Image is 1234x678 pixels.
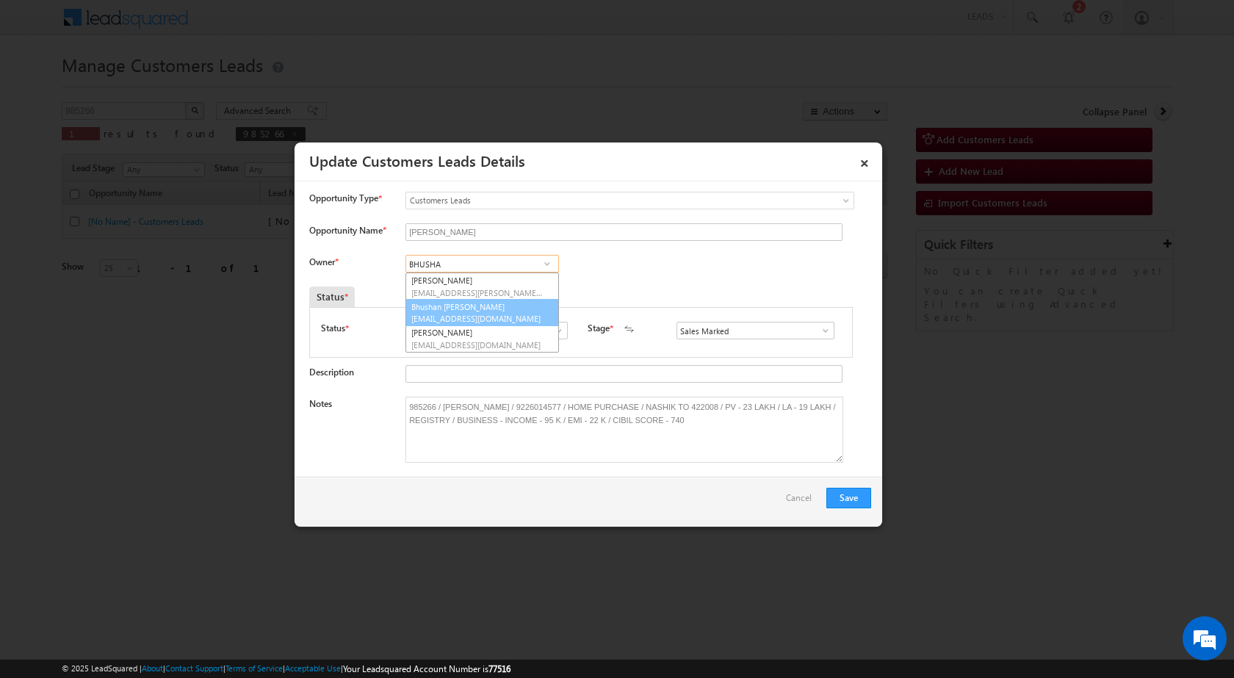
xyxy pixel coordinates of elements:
[309,225,386,236] label: Opportunity Name
[812,323,831,338] a: Show All Items
[62,662,510,676] span: © 2025 LeadSquared | | | | |
[588,322,610,335] label: Stage
[852,148,877,173] a: ×
[76,77,247,96] div: Chat with us now
[405,255,559,273] input: Type to Search
[343,663,510,674] span: Your Leadsquared Account Number is
[411,313,544,324] span: [EMAIL_ADDRESS][DOMAIN_NAME]
[285,663,341,673] a: Acceptable Use
[406,325,558,352] a: [PERSON_NAME]
[309,398,332,409] label: Notes
[321,322,345,335] label: Status
[546,323,564,338] a: Show All Items
[142,663,163,673] a: About
[826,488,871,508] button: Save
[309,367,354,378] label: Description
[676,322,834,339] input: Type to Search
[165,663,223,673] a: Contact Support
[25,77,62,96] img: d_60004797649_company_0_60004797649
[786,488,819,516] a: Cancel
[200,452,267,472] em: Start Chat
[538,256,556,271] a: Show All Items
[309,286,355,307] div: Status
[411,339,544,350] span: [EMAIL_ADDRESS][DOMAIN_NAME]
[225,663,283,673] a: Terms of Service
[309,192,378,205] span: Opportunity Type
[19,136,268,440] textarea: Type your message and hit 'Enter'
[488,663,510,674] span: 77516
[406,194,794,207] span: Customers Leads
[309,256,338,267] label: Owner
[406,273,558,300] a: [PERSON_NAME]
[309,150,525,170] a: Update Customers Leads Details
[405,299,559,327] a: Bhushan [PERSON_NAME]
[411,287,544,298] span: [EMAIL_ADDRESS][PERSON_NAME][DOMAIN_NAME]
[405,192,854,209] a: Customers Leads
[241,7,276,43] div: Minimize live chat window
